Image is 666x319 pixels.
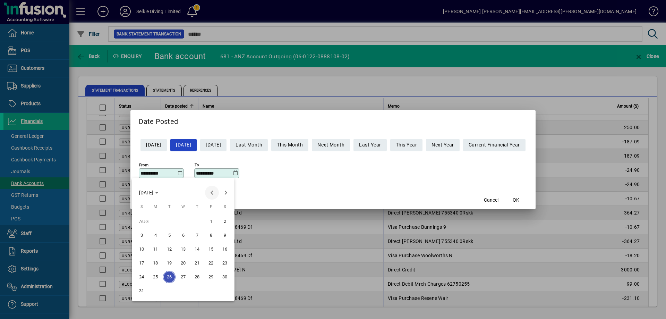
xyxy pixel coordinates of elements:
[219,229,231,242] span: 9
[176,270,190,284] button: Wed Aug 27 2025
[154,204,157,209] span: M
[219,257,231,269] span: 23
[149,271,162,283] span: 25
[205,229,217,242] span: 8
[177,229,189,242] span: 6
[163,271,176,283] span: 26
[205,215,217,228] span: 1
[224,204,226,209] span: S
[135,271,148,283] span: 24
[219,243,231,255] span: 16
[148,228,162,242] button: Mon Aug 04 2025
[205,271,217,283] span: 29
[218,215,232,228] button: Sat Aug 02 2025
[135,228,148,242] button: Sun Aug 03 2025
[139,190,153,195] span: [DATE]
[177,257,189,269] span: 20
[136,186,161,199] button: Choose month and year
[148,270,162,284] button: Mon Aug 25 2025
[219,186,233,200] button: Next month
[204,256,218,270] button: Fri Aug 22 2025
[135,270,148,284] button: Sun Aug 24 2025
[135,229,148,242] span: 3
[204,228,218,242] button: Fri Aug 08 2025
[163,229,176,242] span: 5
[204,270,218,284] button: Fri Aug 29 2025
[148,256,162,270] button: Mon Aug 18 2025
[135,256,148,270] button: Sun Aug 17 2025
[219,215,231,228] span: 2
[191,271,203,283] span: 28
[181,204,185,209] span: W
[218,270,232,284] button: Sat Aug 30 2025
[191,257,203,269] span: 21
[177,243,189,255] span: 13
[148,242,162,256] button: Mon Aug 11 2025
[168,204,171,209] span: T
[162,228,176,242] button: Tue Aug 05 2025
[190,256,204,270] button: Thu Aug 21 2025
[149,229,162,242] span: 4
[176,256,190,270] button: Wed Aug 20 2025
[149,243,162,255] span: 11
[135,257,148,269] span: 17
[204,215,218,228] button: Fri Aug 01 2025
[205,257,217,269] span: 22
[204,242,218,256] button: Fri Aug 15 2025
[135,242,148,256] button: Sun Aug 10 2025
[219,271,231,283] span: 30
[163,243,176,255] span: 12
[163,257,176,269] span: 19
[190,242,204,256] button: Thu Aug 14 2025
[135,215,204,228] td: AUG
[205,186,219,200] button: Previous month
[162,256,176,270] button: Tue Aug 19 2025
[135,285,148,297] span: 31
[140,204,143,209] span: S
[218,256,232,270] button: Sat Aug 23 2025
[176,242,190,256] button: Wed Aug 13 2025
[196,204,198,209] span: T
[176,228,190,242] button: Wed Aug 06 2025
[162,270,176,284] button: Tue Aug 26 2025
[190,228,204,242] button: Thu Aug 07 2025
[162,242,176,256] button: Tue Aug 12 2025
[149,257,162,269] span: 18
[191,243,203,255] span: 14
[191,229,203,242] span: 7
[210,204,212,209] span: F
[190,270,204,284] button: Thu Aug 28 2025
[135,284,148,298] button: Sun Aug 31 2025
[205,243,217,255] span: 15
[218,242,232,256] button: Sat Aug 16 2025
[135,243,148,255] span: 10
[218,228,232,242] button: Sat Aug 09 2025
[177,271,189,283] span: 27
